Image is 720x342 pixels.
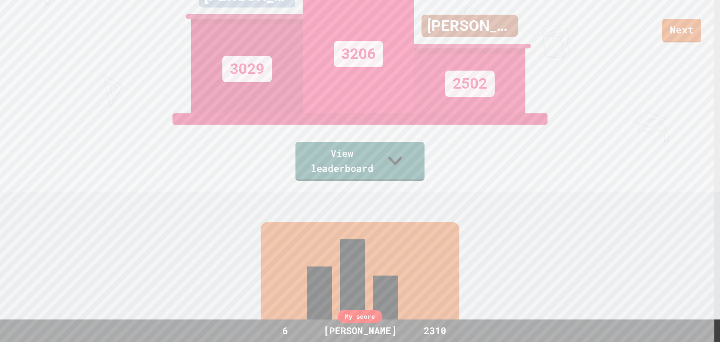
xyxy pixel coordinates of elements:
[295,142,424,181] a: View leaderboard
[222,56,272,82] div: 3029
[337,310,382,323] div: My score
[334,41,383,67] div: 3206
[257,324,313,338] div: 6
[316,324,404,338] div: [PERSON_NAME]
[407,324,463,338] div: 2310
[445,71,495,97] div: 2502
[662,19,701,42] a: Next
[421,15,518,37] div: [PERSON_NAME]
